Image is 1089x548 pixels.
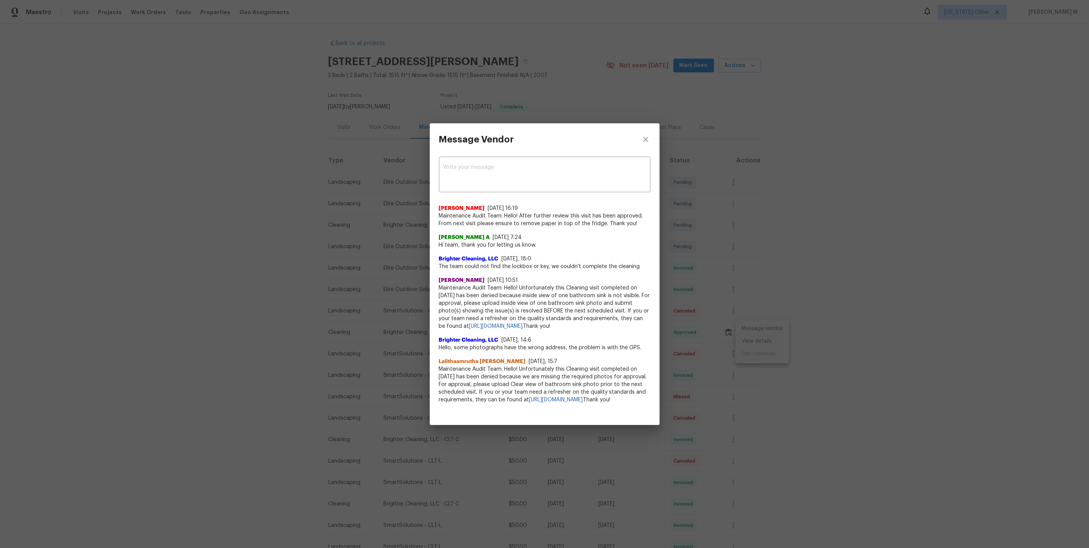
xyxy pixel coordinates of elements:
h3: Message Vendor [439,134,514,145]
span: [DATE], 15:7 [529,359,558,364]
span: Lalithaamrutha [PERSON_NAME] [439,358,526,365]
span: The team could not find the lockbox or key, we couldn't complete the cleaning [439,263,650,270]
span: Hello, some photographs have the wrong address, the problem is with the GPS. [439,344,650,352]
span: [DATE], 18:0 [502,256,532,262]
span: [DATE] 7:24 [493,235,522,240]
button: close [632,123,660,155]
span: [PERSON_NAME] [439,204,485,212]
a: [URL][DOMAIN_NAME]. [529,397,583,402]
span: Maintenance Audit Team: Hello! After further review this visit has been approved. From next visit... [439,212,650,227]
a: [URL][DOMAIN_NAME]. [469,324,523,329]
span: [PERSON_NAME] [439,276,485,284]
span: [PERSON_NAME] A [439,234,490,241]
span: Maintenance Audit Team: Hello! Unfortunately this Cleaning visit completed on [DATE] has been den... [439,365,650,404]
span: [DATE], 14:6 [502,337,532,343]
span: Hi team, thank you for letting us know. [439,241,650,249]
span: Maintenance Audit Team: Hello! Unfortunately this Cleaning visit completed on [DATE] has been den... [439,284,650,330]
span: Brighter Cleaning, LLC [439,336,499,344]
span: [DATE] 16:19 [488,206,518,211]
span: Brighter Cleaning, LLC [439,255,499,263]
span: [DATE] 10:51 [488,278,518,283]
